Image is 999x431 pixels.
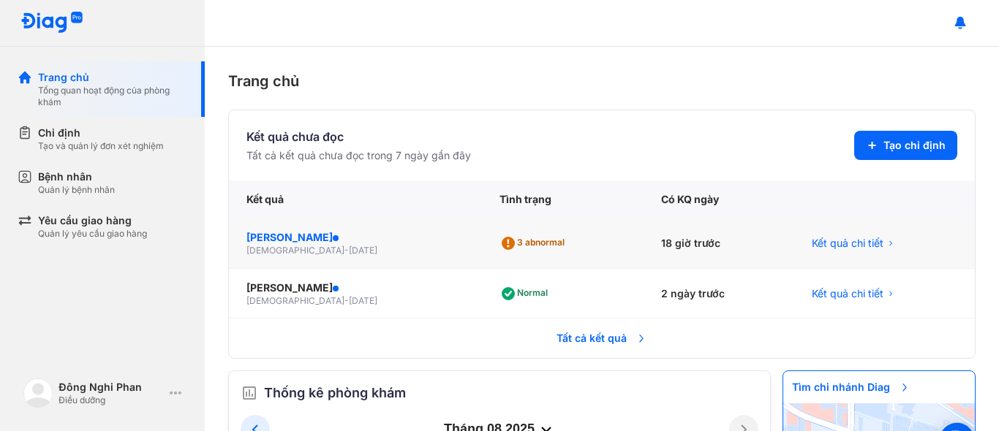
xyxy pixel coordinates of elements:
[264,383,406,403] span: Thống kê phòng khám
[38,228,147,240] div: Quản lý yêu cầu giao hàng
[644,180,794,218] div: Có KQ ngày
[854,131,957,160] button: Tạo chỉ định
[246,128,471,145] div: Kết quả chưa đọc
[246,148,471,163] div: Tất cả kết quả chưa đọc trong 7 ngày gần đây
[344,295,349,306] span: -
[246,281,464,295] div: [PERSON_NAME]
[228,70,976,92] div: Trang chủ
[38,140,164,152] div: Tạo và quản lý đơn xét nghiệm
[38,213,147,228] div: Yêu cầu giao hàng
[883,138,946,153] span: Tạo chỉ định
[20,12,83,34] img: logo
[241,384,258,402] img: order.5a6da16c.svg
[644,269,794,319] div: 2 ngày trước
[229,180,482,218] div: Kết quả
[482,180,644,218] div: Tình trạng
[812,286,883,301] span: Kết quả chi tiết
[812,236,883,251] span: Kết quả chi tiết
[59,380,164,394] div: Đông Nghi Phan
[38,70,187,85] div: Trang chủ
[349,295,377,306] span: [DATE]
[783,371,919,403] span: Tìm chi nhánh Diag
[349,245,377,256] span: [DATE]
[38,169,115,184] div: Bệnh nhân
[644,218,794,269] div: 18 giờ trước
[23,378,53,408] img: logo
[499,232,570,255] div: 3 abnormal
[38,126,164,140] div: Chỉ định
[38,184,115,196] div: Quản lý bệnh nhân
[548,322,656,354] span: Tất cả kết quả
[246,245,344,256] span: [DEMOGRAPHIC_DATA]
[344,245,349,256] span: -
[59,394,164,406] div: Điều dưỡng
[246,230,464,245] div: [PERSON_NAME]
[499,282,554,305] div: Normal
[246,295,344,306] span: [DEMOGRAPHIC_DATA]
[38,85,187,108] div: Tổng quan hoạt động của phòng khám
